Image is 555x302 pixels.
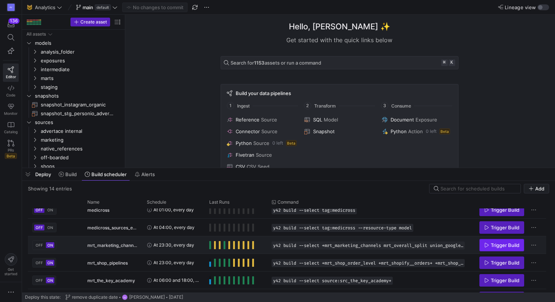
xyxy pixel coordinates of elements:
[3,63,19,82] a: Editor
[277,200,298,205] span: Command
[426,129,436,134] span: 0 left
[81,168,130,181] button: Build scheduler
[72,295,118,300] span: remove duplicate date
[35,92,121,100] span: snapshots
[25,30,122,39] div: Press SPACE to select this row.
[25,127,122,135] div: Press SPACE to select this row.
[313,117,322,123] span: SQL
[247,164,269,170] span: CSV Seed
[209,200,229,205] span: Last Runs
[147,200,166,205] span: Schedule
[8,18,19,24] div: 136
[35,39,121,47] span: models
[289,21,390,33] h1: Hello, [PERSON_NAME] ✨
[28,201,546,219] div: Press SPACE to select this row.
[169,295,183,300] span: [DATE]
[91,171,127,177] span: Build scheduler
[25,109,122,118] div: Press SPACE to select this row.
[273,261,463,266] span: y42 build --select +mrt_shop_order_level +mrt_shopify__orders+ +mrt_shop_by_day stg_shopify_by_da...
[25,100,122,109] a: snapshot_instagram_organic​​​​​​​
[36,278,43,283] span: OFF
[3,250,19,279] button: Getstarted
[41,127,121,135] span: advertace internal
[491,225,519,230] span: Trigger Build
[236,128,260,134] span: Connector
[47,278,53,283] span: ON
[28,272,546,289] div: Press SPACE to select this row.
[524,184,549,193] button: Add
[87,200,99,205] span: Name
[35,4,55,10] span: Analytics
[25,135,122,144] div: Press SPACE to select this row.
[391,117,414,123] span: Document
[41,57,121,65] span: exposures
[41,145,121,153] span: native_references
[87,219,138,236] span: medicross_sources_excluded
[87,201,109,219] span: medicross
[47,243,53,247] span: ON
[408,128,423,134] span: Action
[36,261,43,265] span: OFF
[272,141,283,146] span: 0 left
[3,119,19,137] a: Catalog
[491,207,519,213] span: Trigger Build
[6,74,16,79] span: Editor
[129,295,165,300] span: [PERSON_NAME]
[65,171,77,177] span: Build
[28,219,546,236] div: Press SPACE to select this row.
[36,208,43,212] span: OFF
[313,128,335,134] span: Snapshot
[3,82,19,100] a: Code
[3,137,19,162] a: PRsBeta
[41,48,121,56] span: analysis_folder
[25,91,122,100] div: Press SPACE to select this row.
[231,60,321,66] span: Search for assets or run a command
[36,243,43,247] span: OFF
[25,118,122,127] div: Press SPACE to select this row.
[70,18,110,26] button: Create asset
[87,237,138,254] span: mrt_marketing_channels
[153,254,194,271] span: At 23:00, every day
[3,1,19,14] a: AV
[4,111,18,116] span: Monitor
[47,208,53,212] span: ON
[25,3,64,12] button: 🐱Analytics
[28,254,546,272] div: Press SPACE to select this row.
[273,243,463,248] span: y42 build --select +mrt_marketing_channels mrt_overall_split union_google_ads__Campaign+ union_go...
[41,101,113,109] span: snapshot_instagram_organic​​​​​​​
[25,162,122,171] div: Press SPACE to select this row.
[28,186,72,192] div: Showing 14 entries
[28,236,546,254] div: Press SPACE to select this row.
[83,4,93,10] span: main
[441,59,448,66] kbd: ⌘
[253,140,269,146] span: Source
[221,36,458,44] div: Get started with the quick links below
[225,162,298,171] button: CSVCSV Seed
[261,117,277,123] span: Source
[256,152,272,158] span: Source
[80,19,107,25] span: Create asset
[25,47,122,56] div: Press SPACE to select this row.
[479,256,524,269] button: Trigger Build
[391,128,407,134] span: Python
[225,115,298,124] button: ReferenceSource
[3,18,19,31] button: 136
[41,83,121,91] span: staging
[273,225,412,230] span: y42 build --select tag:medicross --resource-type model
[479,221,524,234] button: Trigger Build
[47,261,53,265] span: ON
[64,292,185,302] button: remove duplicate dateVU[PERSON_NAME][DATE]
[41,65,121,74] span: intermediate
[87,272,135,289] span: mrt_the_key_academy
[55,168,80,181] button: Build
[4,130,18,134] span: Catalog
[25,39,122,47] div: Press SPACE to select this row.
[41,74,121,83] span: marts
[7,4,15,11] div: AV
[236,152,254,158] span: Fivetran
[25,74,122,83] div: Press SPACE to select this row.
[6,93,15,97] span: Code
[41,153,121,162] span: off-boarded
[36,225,43,230] span: OFF
[479,204,524,216] button: Trigger Build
